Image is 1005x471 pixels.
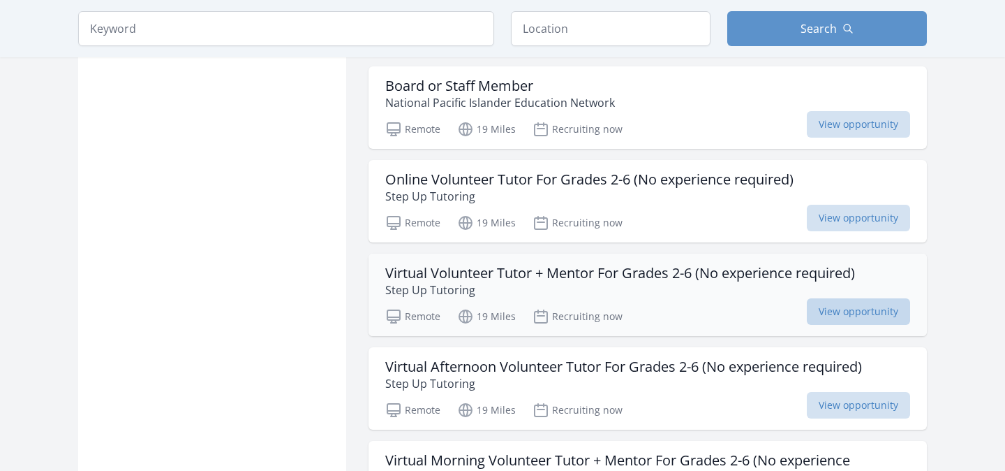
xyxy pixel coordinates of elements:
p: 19 Miles [457,402,516,419]
p: Recruiting now [533,121,623,138]
h3: Board or Staff Member [385,78,615,94]
p: Step Up Tutoring [385,188,794,205]
a: Virtual Volunteer Tutor + Mentor For Grades 2-6 (No experience required) Step Up Tutoring Remote ... [368,254,927,336]
span: View opportunity [807,111,910,138]
p: Remote [385,121,440,138]
p: National Pacific Islander Education Network [385,94,615,111]
p: 19 Miles [457,308,516,325]
a: Board or Staff Member National Pacific Islander Education Network Remote 19 Miles Recruiting now ... [368,66,927,149]
p: Remote [385,308,440,325]
span: View opportunity [807,205,910,231]
span: Search [801,20,837,37]
p: Recruiting now [533,215,623,231]
a: Virtual Afternoon Volunteer Tutor For Grades 2-6 (No experience required) Step Up Tutoring Remote... [368,347,927,430]
h3: Virtual Volunteer Tutor + Mentor For Grades 2-6 (No experience required) [385,265,855,282]
p: 19 Miles [457,215,516,231]
button: Search [727,11,927,46]
h3: Virtual Afternoon Volunteer Tutor For Grades 2-6 (No experience required) [385,358,862,375]
p: Remote [385,402,440,419]
input: Keyword [78,11,494,46]
p: Remote [385,215,440,231]
h3: Online Volunteer Tutor For Grades 2-6 (No experience required) [385,171,794,188]
span: View opportunity [807,298,910,325]
span: View opportunity [807,392,910,419]
p: Step Up Tutoring [385,282,855,298]
input: Location [511,11,710,46]
a: Online Volunteer Tutor For Grades 2-6 (No experience required) Step Up Tutoring Remote 19 Miles R... [368,160,927,242]
p: Recruiting now [533,402,623,419]
p: 19 Miles [457,121,516,138]
p: Recruiting now [533,308,623,325]
p: Step Up Tutoring [385,375,862,392]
